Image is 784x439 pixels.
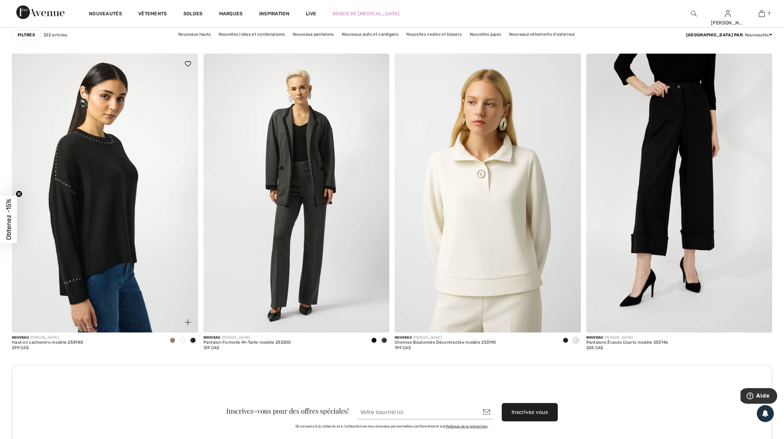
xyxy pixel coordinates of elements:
[691,9,697,18] img: recherche
[18,32,35,38] strong: Filtres
[295,424,489,429] label: Je consens à la collecte et à l'utilisation de mes données personnelles conformément à la .
[203,54,390,332] img: Pantalon Formelle Mi-Taille modèle 253300. Noir
[12,336,29,340] span: Nouveau
[571,335,581,346] div: Off White
[289,30,337,39] a: Nouveaux pantalons
[395,345,411,350] span: 199 CA$
[306,10,316,17] a: Live
[586,336,603,340] span: Nouveau
[338,30,402,39] a: Nouveaux pulls et cardigans
[379,335,389,346] div: Grey melange
[12,54,198,332] img: Haut en cachemire modèle 253980. Noir
[506,30,579,39] a: Nouveaux vêtements d'extérieur
[259,11,289,18] span: Inspiration
[357,405,494,419] input: Votre courriel ici
[466,30,505,39] a: Nouvelles jupes
[369,335,379,346] div: Black
[403,30,465,39] a: Nouvelles vestes et blazers
[745,9,778,18] a: 7
[711,19,744,26] div: [PERSON_NAME]
[395,336,412,340] span: Nouveau
[741,388,777,405] iframe: Ouvre un widget dans lequel vous pouvez trouver plus d’informations
[395,335,496,340] div: [PERSON_NAME]
[560,335,571,346] div: Black
[12,335,83,340] div: [PERSON_NAME]
[759,9,765,18] img: Mon panier
[333,10,399,17] a: Robes de [MEDICAL_DATA]
[138,11,167,18] a: Vêtements
[725,10,731,17] a: Se connecter
[203,335,291,340] div: [PERSON_NAME]
[43,32,68,38] span: 322 articles
[586,345,603,350] span: 205 CA$
[395,54,581,332] img: Chemise Boutonnée Décontractée modèle 253190. Blanc Cassé
[5,199,13,240] span: Obtenez -15%
[167,335,178,346] div: Rose
[178,335,188,346] div: Vanilla 30
[768,11,770,17] span: 7
[16,191,22,197] button: Close teaser
[226,407,349,414] div: Inscrivez-vous pour des offres spéciales!
[686,33,743,37] strong: [GEOGRAPHIC_DATA] par
[12,345,29,350] span: 299 CA$
[175,30,214,39] a: Nouveaux hauts
[185,319,191,325] img: plus_v2.svg
[586,340,668,345] div: Pantalons Évasés Courts modèle 253746
[203,345,219,350] span: 129 CA$
[185,61,191,66] img: heart_black_full.svg
[203,336,220,340] span: Nouveau
[89,11,122,18] a: Nouveautés
[16,5,65,19] img: 1ère Avenue
[502,403,558,421] button: Inscrivez vous
[586,335,668,340] div: [PERSON_NAME]
[215,30,288,39] a: Nouvelles robes et combinaisons
[188,335,198,346] div: Black
[446,424,488,428] a: Politique de la protection
[183,11,203,18] a: Soldes
[686,32,772,38] div: : Nouveautés
[395,340,496,345] div: Chemise Boutonnée Décontractée modèle 253190
[12,340,83,345] div: Haut en cachemire modèle 253980
[586,54,772,332] img: Pantalons Évasés Courts modèle 253746. Noir
[219,11,243,18] a: Marques
[725,9,731,18] img: Mes infos
[203,340,291,345] div: Pantalon Formelle Mi-Taille modèle 253300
